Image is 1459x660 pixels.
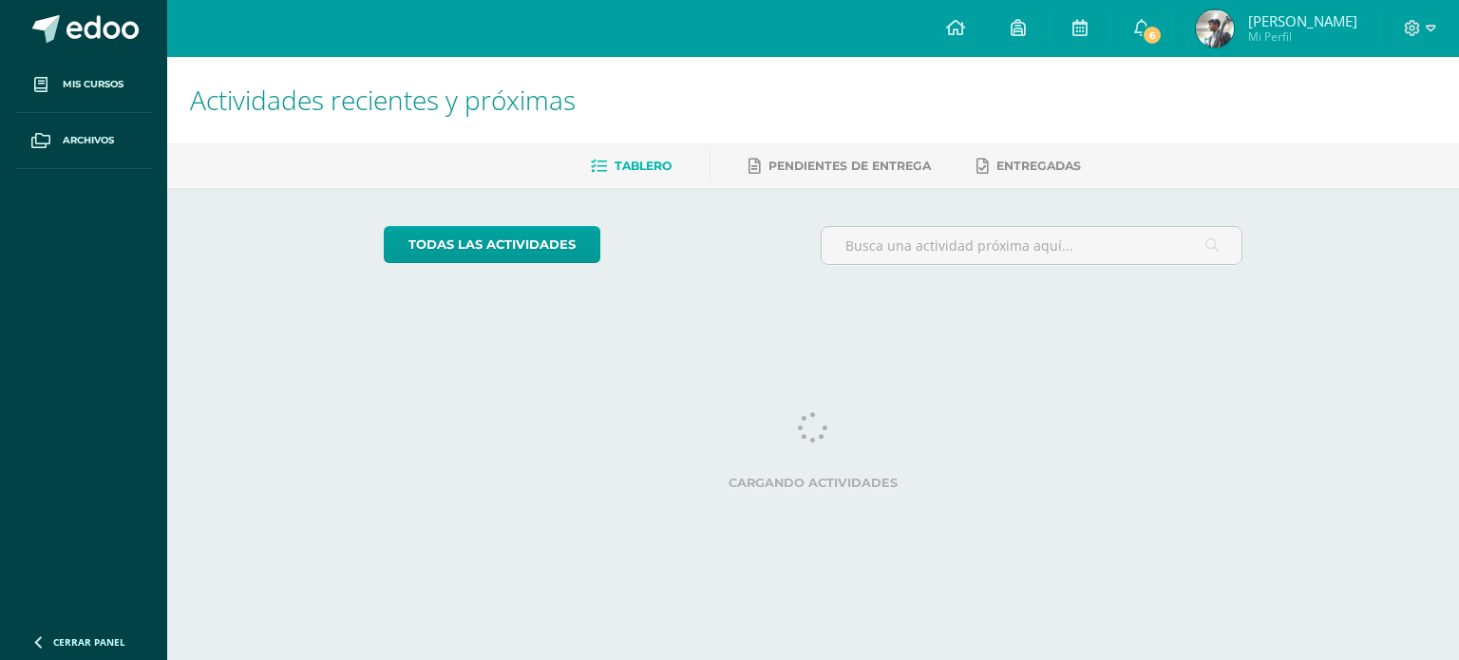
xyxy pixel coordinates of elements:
span: Pendientes de entrega [768,159,931,173]
a: Mis cursos [15,57,152,113]
input: Busca una actividad próxima aquí... [822,227,1242,264]
span: Tablero [615,159,672,173]
img: d987e0568cde711c351fa7369cd05195.png [1196,9,1234,47]
a: Entregadas [976,151,1081,181]
a: todas las Actividades [384,226,600,263]
span: [PERSON_NAME] [1248,11,1357,30]
a: Tablero [591,151,672,181]
span: Entregadas [996,159,1081,173]
span: Mi Perfil [1248,28,1357,45]
a: Pendientes de entrega [748,151,931,181]
a: Archivos [15,113,152,169]
span: Actividades recientes y próximas [190,82,576,118]
span: Archivos [63,133,114,148]
span: 6 [1142,25,1163,46]
label: Cargando actividades [384,476,1243,490]
span: Cerrar panel [53,635,125,649]
span: Mis cursos [63,77,123,92]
